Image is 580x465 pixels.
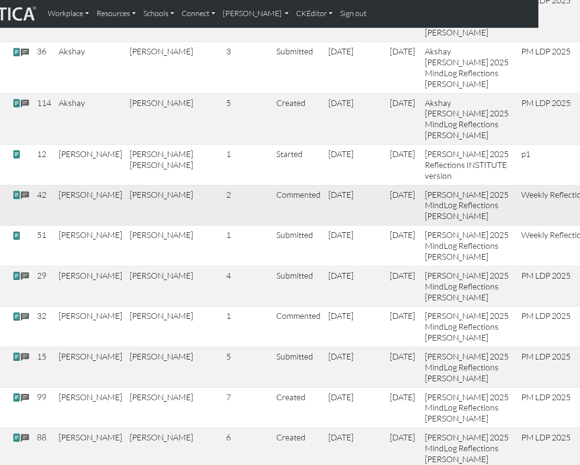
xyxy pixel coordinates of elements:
[126,347,222,387] td: [PERSON_NAME]
[386,387,421,428] td: [DATE]
[126,387,222,428] td: [PERSON_NAME]
[222,93,272,144] td: 5
[292,4,336,24] a: CKEditor
[222,266,272,307] td: 4
[21,190,29,201] span: comments
[126,307,222,347] td: [PERSON_NAME]
[272,347,325,387] td: Submitted
[386,266,421,307] td: [DATE]
[33,347,55,387] td: 15
[222,387,272,428] td: 7
[386,307,421,347] td: [DATE]
[325,145,386,185] td: [DATE]
[12,312,21,322] span: view
[325,387,386,428] td: [DATE]
[126,266,222,307] td: [PERSON_NAME]
[21,271,29,282] span: comments
[21,312,29,323] span: comments
[126,93,222,144] td: [PERSON_NAME]
[222,145,272,185] td: 1
[325,93,386,144] td: [DATE]
[12,47,21,57] span: view
[21,393,29,404] span: comments
[44,4,93,24] a: Workplace
[33,307,55,347] td: 32
[12,393,21,403] span: view
[12,271,21,281] span: view
[222,307,272,347] td: 1
[21,47,29,58] span: comments
[325,185,386,226] td: [DATE]
[421,266,518,307] td: [PERSON_NAME] 2025 MindLog Reflections [PERSON_NAME]
[272,266,325,307] td: Submitted
[222,226,272,266] td: 1
[55,145,126,185] td: [PERSON_NAME]
[55,226,126,266] td: [PERSON_NAME]
[12,433,21,443] span: view
[272,93,325,144] td: Created
[55,185,126,226] td: [PERSON_NAME]
[421,226,518,266] td: [PERSON_NAME] 2025 MindLog Reflections [PERSON_NAME]
[126,185,222,226] td: [PERSON_NAME]
[178,4,219,24] a: Connect
[272,145,325,185] td: Started
[12,190,21,200] span: view
[325,226,386,266] td: [DATE]
[421,387,518,428] td: [PERSON_NAME] 2025 MindLog Reflections [PERSON_NAME]
[140,4,178,24] a: Schools
[336,4,370,24] a: Sign out
[421,347,518,387] td: [PERSON_NAME] 2025 MindLog Reflections [PERSON_NAME]
[272,185,325,226] td: Commented
[272,307,325,347] td: Commented
[12,230,21,240] span: view
[55,266,126,307] td: [PERSON_NAME]
[421,42,518,93] td: Akshay [PERSON_NAME] 2025 MindLog Reflections [PERSON_NAME]
[272,226,325,266] td: Submitted
[272,42,325,93] td: Submitted
[386,93,421,144] td: [DATE]
[222,42,272,93] td: 3
[222,185,272,226] td: 2
[55,93,126,144] td: Akshay
[12,149,21,159] span: view
[421,307,518,347] td: [PERSON_NAME] 2025 MindLog Reflections [PERSON_NAME]
[126,226,222,266] td: [PERSON_NAME]
[33,93,55,144] td: 114
[272,387,325,428] td: Created
[325,266,386,307] td: [DATE]
[421,93,518,144] td: Akshay [PERSON_NAME] 2025 MindLog Reflections [PERSON_NAME]
[126,145,222,185] td: [PERSON_NAME] [PERSON_NAME]
[33,266,55,307] td: 29
[21,98,29,109] span: comments
[421,185,518,226] td: [PERSON_NAME] 2025 MindLog Reflections [PERSON_NAME]
[222,347,272,387] td: 5
[33,145,55,185] td: 12
[33,42,55,93] td: 36
[33,226,55,266] td: 51
[12,98,21,108] span: view
[21,433,29,444] span: comments
[33,185,55,226] td: 42
[386,42,421,93] td: [DATE]
[21,352,29,363] span: comments
[55,42,126,93] td: Akshay
[219,4,292,24] a: [PERSON_NAME]
[12,352,21,362] span: view
[386,185,421,226] td: [DATE]
[325,347,386,387] td: [DATE]
[55,307,126,347] td: [PERSON_NAME]
[386,145,421,185] td: [DATE]
[33,387,55,428] td: 99
[386,226,421,266] td: [DATE]
[93,4,140,24] a: Resources
[55,387,126,428] td: [PERSON_NAME]
[386,347,421,387] td: [DATE]
[55,347,126,387] td: [PERSON_NAME]
[325,42,386,93] td: [DATE]
[126,42,222,93] td: [PERSON_NAME]
[325,307,386,347] td: [DATE]
[421,145,518,185] td: [PERSON_NAME] 2025 Reflections INSTITUTE version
